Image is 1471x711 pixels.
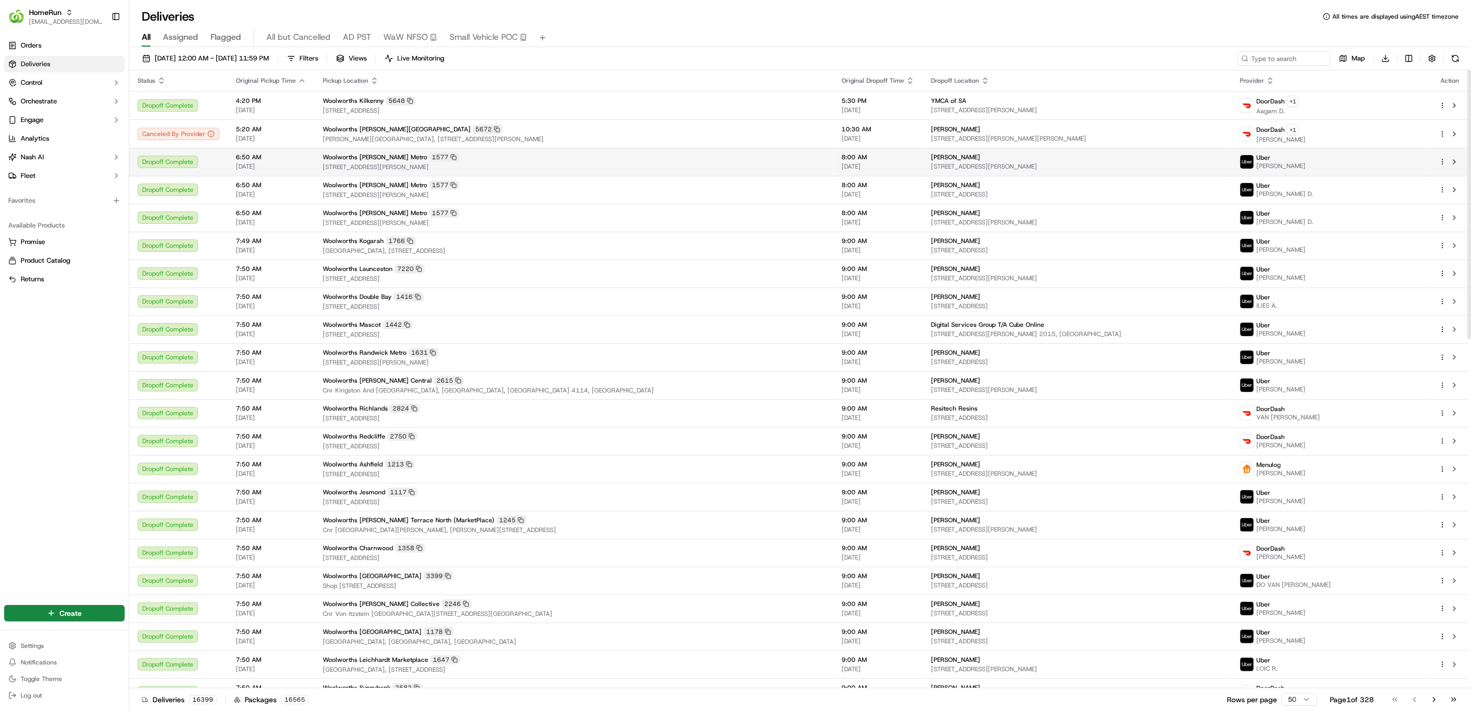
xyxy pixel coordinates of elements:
span: [PERSON_NAME] [931,460,980,468]
div: 2615 [434,376,464,385]
button: Live Monitoring [380,51,449,66]
span: [PERSON_NAME] D. [1256,190,1313,198]
span: All times are displayed using AEST timezone [1332,12,1459,21]
span: Woolworths Kogarah [323,237,384,245]
span: [GEOGRAPHIC_DATA], [STREET_ADDRESS] [323,247,825,255]
span: WaW NFSO [383,31,428,43]
span: [PERSON_NAME][GEOGRAPHIC_DATA], [STREET_ADDRESS][PERSON_NAME] [323,135,825,143]
span: [DATE] [842,302,914,310]
span: Woolworths [PERSON_NAME] Terrace North (MarketPlace) [323,516,494,524]
span: ILIES A. [1256,301,1277,310]
span: DoorDash [1256,405,1285,413]
span: Original Dropoff Time [842,77,904,85]
span: Engage [21,115,43,125]
span: 7:50 AM [236,321,306,329]
span: [EMAIL_ADDRESS][DOMAIN_NAME] [29,18,103,26]
span: [STREET_ADDRESS] [323,302,825,311]
span: [PERSON_NAME] [1256,525,1305,533]
span: [STREET_ADDRESS] [931,414,1223,422]
span: [DATE] [236,442,306,450]
button: Notifications [4,655,125,670]
span: [STREET_ADDRESS][PERSON_NAME] [323,163,825,171]
button: Orchestrate [4,93,125,110]
button: Engage [4,112,125,128]
div: 1766 [386,236,416,246]
span: Uber [1256,209,1270,218]
span: Log out [21,691,42,700]
span: Flagged [211,31,241,43]
span: Uber [1256,237,1270,246]
button: Start new chat [176,102,188,114]
span: [STREET_ADDRESS][PERSON_NAME] [323,358,825,367]
span: 7:50 AM [236,488,306,496]
span: [STREET_ADDRESS][PERSON_NAME] [931,386,1223,394]
span: 6:50 AM [236,181,306,189]
span: Woolworths [PERSON_NAME][GEOGRAPHIC_DATA] [323,125,471,133]
span: Settings [21,642,44,650]
span: 10:30 AM [842,125,914,133]
span: Woolworths Launceston [323,265,393,273]
span: Create [59,608,82,618]
div: 1631 [409,348,439,357]
span: [PERSON_NAME] [1256,246,1305,254]
span: 9:00 AM [842,237,914,245]
span: 9:00 AM [842,488,914,496]
span: DoorDash [1256,126,1285,134]
a: Orders [4,37,125,54]
span: Promise [21,237,45,247]
div: Action [1439,77,1461,85]
span: [DATE] [842,525,914,534]
span: [STREET_ADDRESS] [931,190,1223,199]
a: Powered byPylon [73,256,125,264]
img: 1736555255976-a54dd68f-1ca7-489b-9aae-adbdc363a1c4 [10,99,29,117]
span: 7:50 AM [236,265,306,273]
span: [DATE] [236,106,306,114]
span: Woolworths [PERSON_NAME] Central [323,376,432,385]
h1: Deliveries [142,8,194,25]
span: [PERSON_NAME] [1256,329,1305,338]
button: [DATE] 12:00 AM - [DATE] 11:59 PM [138,51,274,66]
span: Woolworths [PERSON_NAME] Metro [323,209,427,217]
span: [DATE] [842,358,914,366]
span: [STREET_ADDRESS] [931,246,1223,254]
img: Masood Aslam [10,178,27,195]
div: 1213 [385,460,415,469]
span: Woolworths [PERSON_NAME] Metro [323,153,427,161]
span: [DATE] [236,330,306,338]
div: 1577 [429,180,459,190]
span: Resitech Resins [931,404,978,413]
img: uber-new-logo.jpeg [1240,351,1254,364]
img: doordash_logo_v2.png [1240,406,1254,420]
span: Filters [299,54,318,63]
span: 4:20 PM [236,97,306,105]
div: 1117 [387,488,417,497]
a: Returns [8,275,121,284]
div: Past conversations [10,134,69,143]
span: 5:30 PM [842,97,914,105]
button: Refresh [1448,51,1463,66]
span: [PERSON_NAME] [931,265,980,273]
button: Promise [4,234,125,250]
img: uber-new-logo.jpeg [1240,155,1254,169]
span: Returns [21,275,44,284]
span: 9:00 AM [842,293,914,301]
span: [STREET_ADDRESS][PERSON_NAME] [931,274,1223,282]
img: uber-new-logo.jpeg [1240,602,1254,615]
span: [STREET_ADDRESS] [323,107,825,115]
span: 9:00 AM [842,432,914,441]
div: 1577 [429,153,459,162]
span: [DATE] [842,106,914,114]
span: [STREET_ADDRESS][PERSON_NAME] [931,470,1223,478]
span: 7:50 AM [236,460,306,468]
span: [DATE] [842,162,914,171]
span: 9:00 AM [842,321,914,329]
span: [DATE] [236,414,306,422]
span: [DATE] [236,525,306,534]
span: 8:00 AM [842,153,914,161]
span: Nash AI [21,153,44,162]
span: 7:50 AM [236,376,306,385]
span: Pylon [103,256,125,264]
span: Woolworths Richlands [323,404,388,413]
span: All [142,31,151,43]
span: Aagam D. [1256,107,1299,115]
